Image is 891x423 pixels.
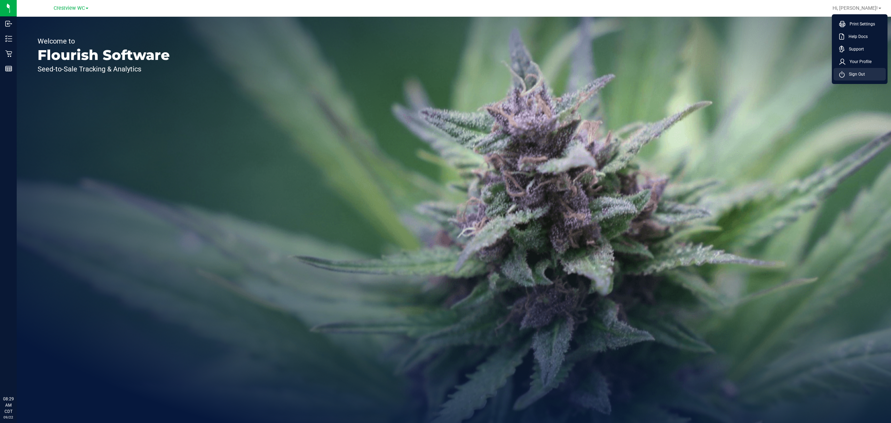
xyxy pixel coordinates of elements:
[839,46,883,53] a: Support
[5,20,12,27] inline-svg: Inbound
[844,33,868,40] span: Help Docs
[833,5,878,11] span: Hi, [PERSON_NAME]!
[845,71,865,78] span: Sign Out
[845,21,875,28] span: Print Settings
[3,415,14,420] p: 09/22
[834,68,886,80] li: Sign Out
[845,58,872,65] span: Your Profile
[38,48,170,62] p: Flourish Software
[38,66,170,72] p: Seed-to-Sale Tracking & Analytics
[839,33,883,40] a: Help Docs
[38,38,170,45] p: Welcome to
[54,5,85,11] span: Crestview WC
[845,46,864,53] span: Support
[3,396,14,415] p: 08:29 AM CDT
[5,50,12,57] inline-svg: Retail
[5,35,12,42] inline-svg: Inventory
[5,65,12,72] inline-svg: Reports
